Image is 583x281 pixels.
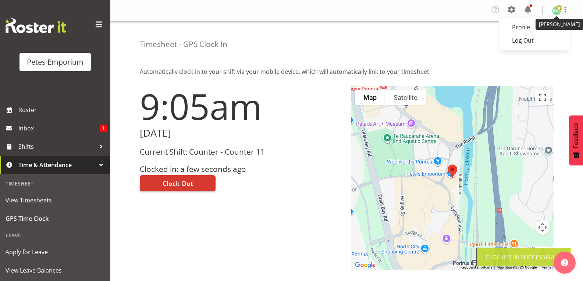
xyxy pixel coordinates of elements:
[140,175,216,191] button: Clock Out
[18,104,107,115] span: Roster
[2,243,109,261] a: Apply for Leave
[100,125,107,132] span: 1
[535,220,550,235] button: Map camera controls
[6,265,105,276] span: View Leave Balances
[486,253,562,262] div: Clocked in Successfully
[385,90,426,105] button: Show satellite imagery
[140,148,342,156] h3: Current Shift: Counter - Counter 11
[27,57,83,68] div: Petes Emporium
[2,176,109,191] div: Timesheet
[163,179,193,188] span: Clock Out
[569,115,583,165] button: Feedback - Show survey
[353,260,377,270] a: Open this area in Google Maps (opens a new window)
[18,123,100,134] span: Inbox
[499,21,570,34] a: Profile
[18,141,96,152] span: Shifts
[2,228,109,243] div: Leave
[535,246,550,261] button: Drag Pegman onto the map to open Street View
[355,90,385,105] button: Show street map
[6,18,66,33] img: Rosterit website logo
[541,265,551,269] a: Terms (opens in new tab)
[2,261,109,280] a: View Leave Balances
[140,67,554,76] p: Automatically clock-in to your shift via your mobile device, which will automatically link to you...
[552,6,561,15] img: david-mcauley697.jpg
[535,90,550,105] button: Toggle fullscreen view
[140,165,342,173] h3: Clocked in: a few seconds ago
[6,213,105,224] span: GPS Time Clock
[2,191,109,209] a: View Timesheets
[497,265,537,269] span: Map data ©2025 Google
[561,259,568,266] img: help-xxl-2.png
[140,127,342,139] h2: [DATE]
[2,209,109,228] a: GPS Time Clock
[499,34,570,47] a: Log Out
[461,265,492,270] button: Keyboard shortcuts
[6,246,105,257] span: Apply for Leave
[353,260,377,270] img: Google
[18,159,96,170] span: Time & Attendance
[140,40,227,48] h4: Timesheet - GPS Clock In
[140,86,342,126] h1: 9:05am
[573,123,579,148] span: Feedback
[6,195,105,206] span: View Timesheets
